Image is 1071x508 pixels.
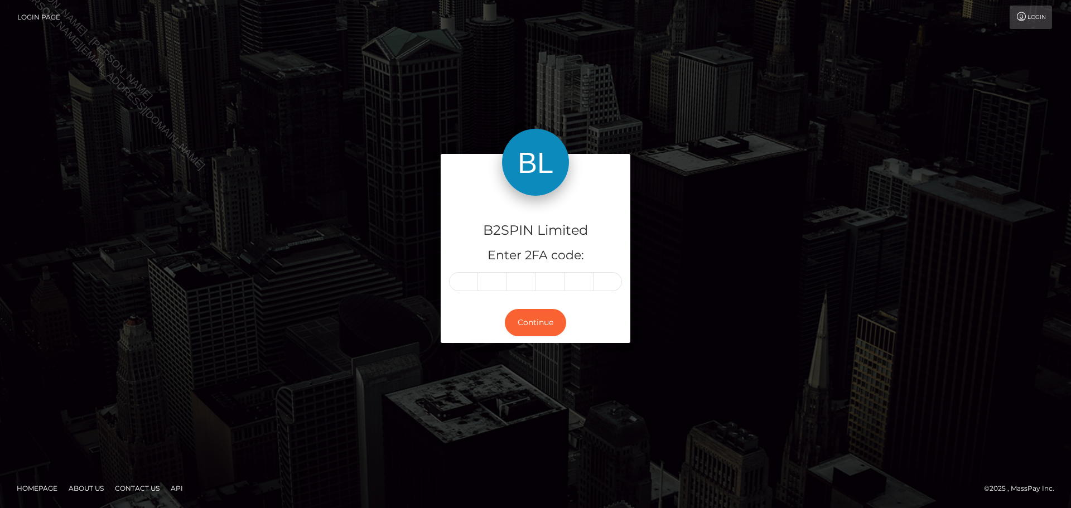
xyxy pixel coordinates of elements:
[1010,6,1052,29] a: Login
[505,309,566,336] button: Continue
[984,482,1063,495] div: © 2025 , MassPay Inc.
[110,480,164,497] a: Contact Us
[17,6,60,29] a: Login Page
[449,247,622,264] h5: Enter 2FA code:
[502,129,569,196] img: B2SPIN Limited
[12,480,62,497] a: Homepage
[166,480,187,497] a: API
[449,221,622,240] h4: B2SPIN Limited
[64,480,108,497] a: About Us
